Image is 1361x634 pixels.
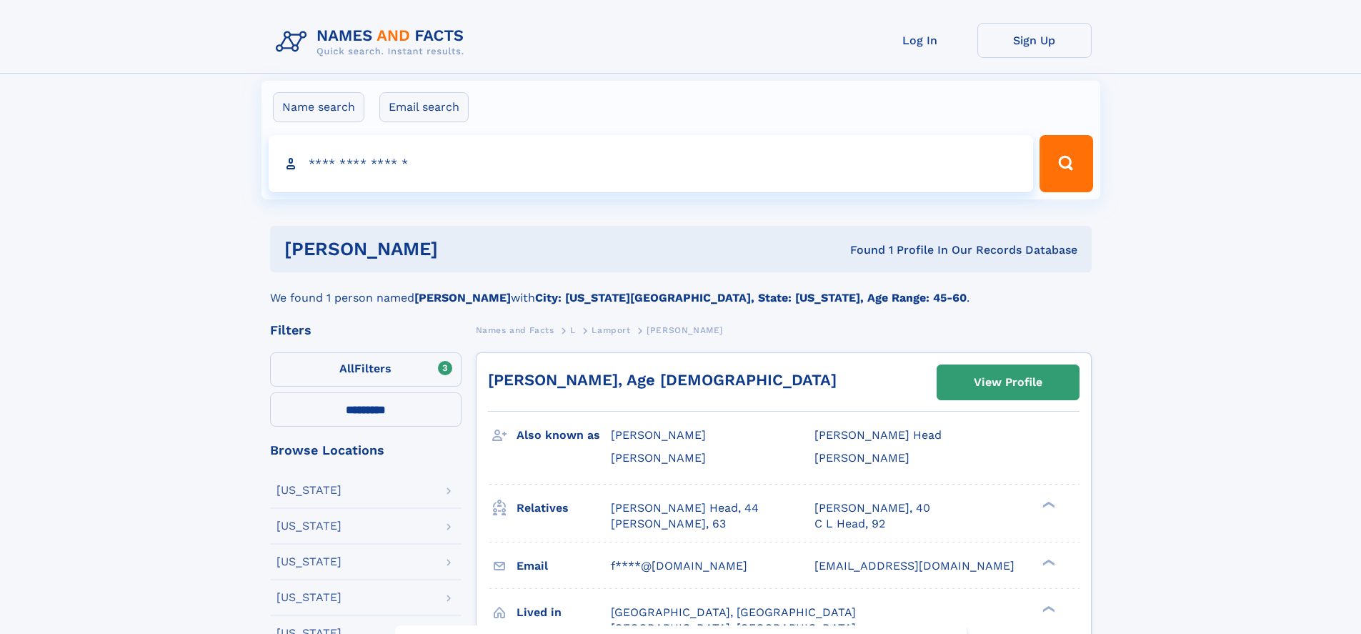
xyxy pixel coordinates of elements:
div: We found 1 person named with . [270,272,1092,307]
a: C L Head, 92 [814,516,885,532]
span: [PERSON_NAME] Head [814,428,942,442]
a: L [570,321,576,339]
a: [PERSON_NAME] Head, 44 [611,500,759,516]
span: [PERSON_NAME] [647,325,723,335]
div: View Profile [974,366,1042,399]
a: Sign Up [977,23,1092,58]
span: [PERSON_NAME] [611,451,706,465]
b: [PERSON_NAME] [414,291,511,304]
a: Log In [863,23,977,58]
div: [US_STATE] [276,592,342,603]
h1: [PERSON_NAME] [284,240,644,258]
label: Name search [273,92,364,122]
span: [EMAIL_ADDRESS][DOMAIN_NAME] [814,559,1014,573]
div: [US_STATE] [276,556,342,568]
span: [GEOGRAPHIC_DATA], [GEOGRAPHIC_DATA] [611,605,856,619]
div: ❯ [1039,604,1056,613]
a: [PERSON_NAME], Age [DEMOGRAPHIC_DATA] [488,371,837,389]
h3: Relatives [517,496,611,520]
span: Lamport [592,325,630,335]
div: ❯ [1039,500,1056,509]
span: L [570,325,576,335]
div: [US_STATE] [276,485,342,496]
label: Filters [270,352,462,387]
span: [PERSON_NAME] [611,428,706,442]
span: [PERSON_NAME] [814,451,909,465]
div: Browse Locations [270,444,462,457]
button: Search Button [1040,135,1092,192]
a: [PERSON_NAME], 63 [611,516,726,532]
a: View Profile [937,365,1079,400]
a: Names and Facts [476,321,554,339]
a: [PERSON_NAME], 40 [814,500,930,516]
h3: Lived in [517,600,611,625]
div: ❯ [1039,558,1056,567]
a: Lamport [592,321,630,339]
h3: Email [517,554,611,578]
input: search input [269,135,1034,192]
h3: Also known as [517,423,611,447]
div: [US_STATE] [276,520,342,532]
div: Filters [270,324,462,337]
label: Email search [379,92,469,122]
span: All [339,362,354,375]
b: City: [US_STATE][GEOGRAPHIC_DATA], State: [US_STATE], Age Range: 45-60 [535,291,967,304]
img: Logo Names and Facts [270,23,476,61]
div: Found 1 Profile In Our Records Database [644,242,1077,258]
